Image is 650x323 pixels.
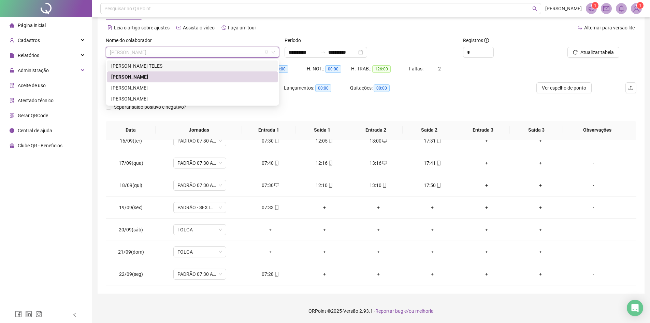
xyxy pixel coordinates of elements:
[465,248,508,256] div: +
[242,121,295,139] th: Entrada 1
[111,95,274,103] div: [PERSON_NAME]
[580,49,614,56] span: Atualizar tabela
[10,23,14,28] span: home
[351,65,409,73] div: H. TRAB.:
[249,226,292,233] div: +
[536,82,592,93] button: Ver espelho de ponto
[106,121,156,139] th: Data
[510,121,563,139] th: Saída 3
[156,121,242,139] th: Jornadas
[573,159,613,167] div: -
[249,137,292,145] div: 07:30
[403,121,456,139] th: Saída 2
[519,204,562,211] div: +
[578,25,582,30] span: swap
[436,183,441,188] span: mobile
[272,65,288,73] span: 00:00
[18,83,46,88] span: Aceite de uso
[519,226,562,233] div: +
[456,121,510,139] th: Entrada 3
[411,137,454,145] div: 17:31
[177,247,222,257] span: FOLGA
[18,98,54,103] span: Atestado técnico
[176,25,181,30] span: youtube
[249,248,292,256] div: +
[10,38,14,43] span: user-add
[465,137,508,145] div: +
[381,161,387,165] span: desktop
[274,183,279,188] span: desktop
[438,66,441,71] span: 2
[177,202,222,213] span: PADRÃO - SEXTA - 07:30 AS 12:00
[545,5,582,12] span: [PERSON_NAME]
[114,25,170,30] span: Leia o artigo sobre ajustes
[183,25,215,30] span: Assista o vídeo
[411,248,454,256] div: +
[18,53,39,58] span: Relatórios
[381,183,387,188] span: mobile
[92,299,650,323] footer: QRPoint © 2025 - 2.93.1 -
[177,180,222,190] span: PADRÃO 07:30 AS 17:30
[436,138,441,143] span: mobile
[303,248,346,256] div: +
[573,181,613,189] div: -
[120,138,142,144] span: 16/09(ter)
[18,68,49,73] span: Administração
[221,25,226,30] span: history
[111,84,274,92] div: [PERSON_NAME]
[357,226,400,233] div: +
[328,161,333,165] span: mobile
[584,25,635,30] span: Alternar para versão lite
[542,84,586,92] span: Ver espelho de ponto
[519,159,562,167] div: +
[10,128,14,133] span: info-circle
[357,204,400,211] div: +
[519,248,562,256] div: +
[177,225,222,235] span: FOLGA
[249,270,292,278] div: 07:28
[249,204,292,211] div: 07:33
[107,93,278,104] div: RENATA SANTIAGO NASCIMENTO PINHO
[357,137,400,145] div: 13:00
[357,159,400,167] div: 13:16
[35,311,42,318] span: instagram
[568,126,626,134] span: Observações
[519,270,562,278] div: +
[107,25,112,30] span: file-text
[484,38,489,43] span: info-circle
[25,311,32,318] span: linkedin
[111,73,274,81] div: [PERSON_NAME]
[563,121,631,139] th: Observações
[357,181,400,189] div: 13:10
[274,138,279,143] span: mobile
[107,82,278,93] div: REGINALDO LUCAS BATISTA SANTOS SILVA
[10,53,14,58] span: file
[303,181,346,189] div: 12:10
[284,84,350,92] div: Lançamentos:
[573,50,578,55] span: reload
[567,47,619,58] button: Atualizar tabela
[411,226,454,233] div: +
[307,65,351,73] div: H. NOT.:
[274,161,279,165] span: mobile
[303,226,346,233] div: +
[119,205,143,210] span: 19/09(sex)
[328,138,333,143] span: mobile
[111,62,274,70] div: [PERSON_NAME] TELES
[274,205,279,210] span: mobile
[465,204,508,211] div: +
[411,159,454,167] div: 17:41
[295,121,349,139] th: Saída 1
[177,269,222,279] span: PADRÃO 07:30 AS 17:30
[18,38,40,43] span: Cadastros
[249,159,292,167] div: 07:40
[10,113,14,118] span: qrcode
[573,226,613,233] div: -
[10,83,14,88] span: audit
[10,98,14,103] span: solution
[637,2,644,9] sup: Atualize o seu contato no menu Meus Dados
[303,270,346,278] div: +
[118,249,144,255] span: 21/09(dom)
[573,270,613,278] div: -
[465,159,508,167] div: +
